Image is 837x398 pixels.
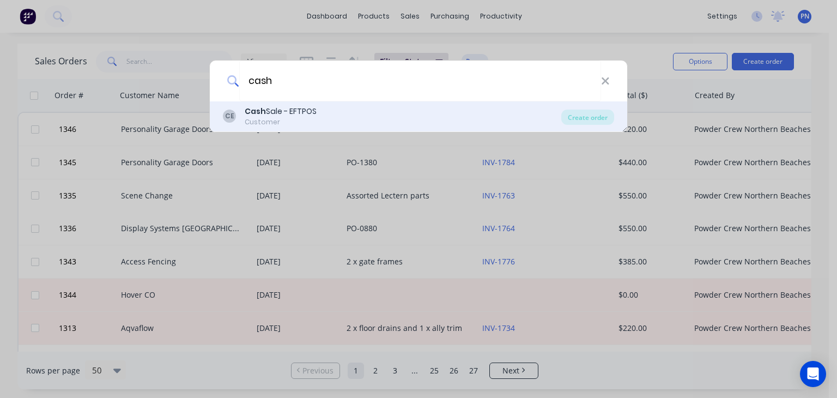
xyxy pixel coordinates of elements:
b: Cash [245,106,266,117]
div: Create order [561,110,614,125]
div: Sale - EFTPOS [245,106,317,117]
div: Customer [245,117,317,127]
input: Enter a customer name to create a new order... [239,61,601,101]
div: Open Intercom Messenger [800,361,826,387]
div: CE [223,110,236,123]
